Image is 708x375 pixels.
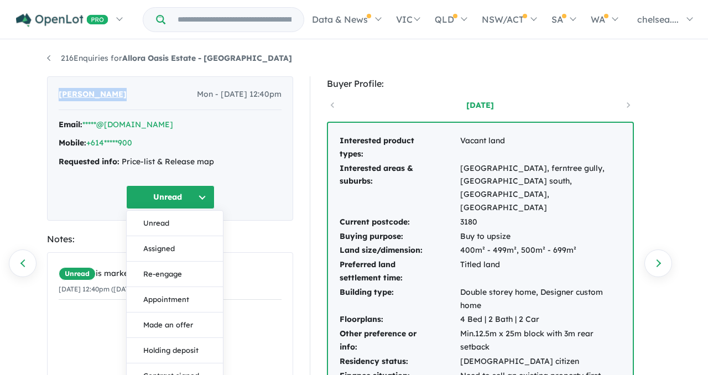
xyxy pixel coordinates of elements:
[460,134,622,162] td: Vacant land
[460,162,622,215] td: [GEOGRAPHIC_DATA], ferntree gully, [GEOGRAPHIC_DATA] south, [GEOGRAPHIC_DATA], [GEOGRAPHIC_DATA]
[127,312,223,338] button: Made an offer
[460,355,622,369] td: [DEMOGRAPHIC_DATA] citizen
[47,232,293,247] div: Notes:
[339,230,460,244] td: Buying purpose:
[339,243,460,258] td: Land size/dimension:
[433,100,527,111] a: [DATE]
[339,285,460,313] td: Building type:
[127,287,223,312] button: Appointment
[637,14,679,25] span: chelsea....
[460,327,622,355] td: Min.12.5m x 25m block with 3m rear setback
[460,215,622,230] td: 3180
[339,327,460,355] td: Other preference or info:
[197,88,282,101] span: Mon - [DATE] 12:40pm
[16,13,108,27] img: Openlot PRO Logo White
[59,285,138,293] small: [DATE] 12:40pm ([DATE])
[59,88,127,101] span: [PERSON_NAME]
[339,355,460,369] td: Residency status:
[59,267,96,280] span: Unread
[339,215,460,230] td: Current postcode:
[460,312,622,327] td: 4 Bed | 2 Bath | 2 Car
[327,76,634,91] div: Buyer Profile:
[59,119,82,129] strong: Email:
[59,157,119,166] strong: Requested info:
[460,285,622,313] td: Double storey home, Designer custom home
[127,262,223,287] button: Re-engage
[168,8,301,32] input: Try estate name, suburb, builder or developer
[460,243,622,258] td: 400m² - 499m², 500m² - 699m²
[122,53,292,63] strong: Allora Oasis Estate - [GEOGRAPHIC_DATA]
[460,258,622,285] td: Titled land
[339,162,460,215] td: Interested areas & suburbs:
[59,138,86,148] strong: Mobile:
[47,53,292,63] a: 216Enquiries forAllora Oasis Estate - [GEOGRAPHIC_DATA]
[59,267,282,280] div: is marked.
[127,211,223,236] button: Unread
[59,155,282,169] div: Price-list & Release map
[47,52,661,65] nav: breadcrumb
[126,185,215,209] button: Unread
[460,230,622,244] td: Buy to upsize
[339,312,460,327] td: Floorplans:
[339,258,460,285] td: Preferred land settlement time:
[339,134,460,162] td: Interested product types:
[127,338,223,363] button: Holding deposit
[127,236,223,262] button: Assigned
